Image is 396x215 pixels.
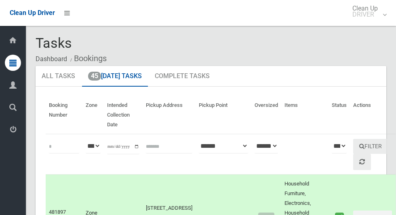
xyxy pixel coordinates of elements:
[36,55,67,63] a: Dashboard
[196,96,251,134] th: Pickup Point
[350,96,396,134] th: Actions
[352,11,378,17] small: DRIVER
[88,72,101,81] span: 45
[281,96,329,134] th: Items
[10,7,55,19] a: Clean Up Driver
[104,96,143,134] th: Intended Collection Date
[82,66,148,87] a: 45[DATE] Tasks
[353,139,388,154] button: Filter
[46,96,82,134] th: Booking Number
[82,96,104,134] th: Zone
[68,51,107,66] li: Bookings
[348,5,386,17] span: Clean Up
[36,66,81,87] a: All Tasks
[251,96,281,134] th: Oversized
[149,66,216,87] a: Complete Tasks
[143,96,196,134] th: Pickup Address
[10,9,55,17] span: Clean Up Driver
[36,35,72,51] span: Tasks
[329,96,350,134] th: Status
